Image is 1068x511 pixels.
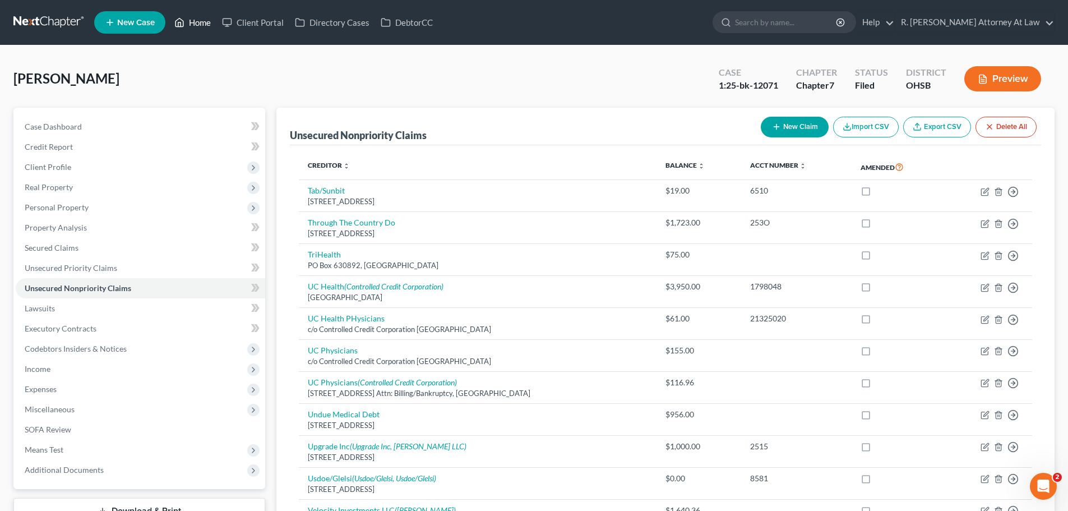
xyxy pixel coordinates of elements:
[857,12,894,33] a: Help
[343,163,350,169] i: unfold_more
[25,182,73,192] span: Real Property
[308,314,385,323] a: UC Health PHysicians
[308,282,443,291] a: UC Health(Controlled Credit Corporation)
[25,122,82,131] span: Case Dashboard
[25,303,55,313] span: Lawsuits
[855,79,888,92] div: Filed
[169,12,216,33] a: Home
[665,377,733,388] div: $116.96
[750,217,842,228] div: 253O
[665,473,733,484] div: $0.00
[698,163,705,169] i: unfold_more
[1030,473,1057,500] iframe: Intercom live chat
[964,66,1041,91] button: Preview
[750,161,806,169] a: Acct Number unfold_more
[16,238,265,258] a: Secured Claims
[750,281,842,292] div: 1798048
[25,364,50,374] span: Income
[665,249,733,260] div: $75.00
[25,202,89,212] span: Personal Property
[216,12,289,33] a: Client Portal
[829,80,834,90] span: 7
[16,117,265,137] a: Case Dashboard
[308,161,350,169] a: Creditor unfold_more
[25,344,127,353] span: Codebtors Insiders & Notices
[16,319,265,339] a: Executory Contracts
[25,142,73,151] span: Credit Report
[16,298,265,319] a: Lawsuits
[25,425,71,434] span: SOFA Review
[25,384,57,394] span: Expenses
[25,404,75,414] span: Miscellaneous
[308,441,466,451] a: Upgrade Inc(Upgrade Inc, [PERSON_NAME] LLC)
[16,420,265,440] a: SOFA Review
[308,420,648,431] div: [STREET_ADDRESS]
[308,409,380,419] a: Undue Medical Debt
[375,12,438,33] a: DebtorCC
[308,250,341,259] a: TriHealth
[308,260,648,271] div: PO Box 630892, [GEOGRAPHIC_DATA]
[665,345,733,356] div: $155.00
[665,217,733,228] div: $1,723.00
[16,137,265,157] a: Credit Report
[1053,473,1062,482] span: 2
[290,128,427,142] div: Unsecured Nonpriority Claims
[852,154,942,180] th: Amended
[308,196,648,207] div: [STREET_ADDRESS]
[350,441,466,451] i: (Upgrade Inc, [PERSON_NAME] LLC)
[906,66,946,79] div: District
[25,465,104,475] span: Additional Documents
[308,388,648,399] div: [STREET_ADDRESS] Attn: Billing/Bankruptcy, [GEOGRAPHIC_DATA]
[796,79,837,92] div: Chapter
[308,473,436,483] a: Usdoe/Glelsi(Usdoe/Glelsi, Usdoe/Glelsi)
[308,292,648,303] div: [GEOGRAPHIC_DATA]
[719,79,778,92] div: 1:25-bk-12071
[308,378,457,387] a: UC Physicians(Controlled Credit Corporation)
[308,356,648,367] div: c/o Controlled Credit Corporation [GEOGRAPHIC_DATA]
[13,70,119,86] span: [PERSON_NAME]
[358,378,457,387] i: (Controlled Credit Corporation)
[308,186,345,195] a: Tab/Sunbit
[750,313,842,324] div: 21325020
[719,66,778,79] div: Case
[289,12,375,33] a: Directory Cases
[25,445,63,454] span: Means Test
[16,218,265,238] a: Property Analysis
[16,278,265,298] a: Unsecured Nonpriority Claims
[665,441,733,452] div: $1,000.00
[750,473,842,484] div: 8581
[344,282,443,291] i: (Controlled Credit Corporation)
[665,161,705,169] a: Balance unfold_more
[735,12,838,33] input: Search by name...
[761,117,829,137] button: New Claim
[903,117,971,137] a: Export CSV
[308,346,358,355] a: UC Physicians
[25,324,96,333] span: Executory Contracts
[352,473,436,483] i: (Usdoe/Glelsi, Usdoe/Glelsi)
[665,281,733,292] div: $3,950.00
[665,313,733,324] div: $61.00
[750,185,842,196] div: 6510
[25,283,131,293] span: Unsecured Nonpriority Claims
[665,409,733,420] div: $956.00
[308,228,648,239] div: [STREET_ADDRESS]
[799,163,806,169] i: unfold_more
[25,162,71,172] span: Client Profile
[25,243,78,252] span: Secured Claims
[117,19,155,27] span: New Case
[855,66,888,79] div: Status
[308,452,648,463] div: [STREET_ADDRESS]
[308,324,648,335] div: c/o Controlled Credit Corporation [GEOGRAPHIC_DATA]
[906,79,946,92] div: OHSB
[975,117,1037,137] button: Delete All
[308,218,395,227] a: Through The Country Do
[25,263,117,273] span: Unsecured Priority Claims
[25,223,87,232] span: Property Analysis
[308,484,648,495] div: [STREET_ADDRESS]
[750,441,842,452] div: 2515
[16,258,265,278] a: Unsecured Priority Claims
[833,117,899,137] button: Import CSV
[895,12,1054,33] a: R. [PERSON_NAME] Attorney At Law
[796,66,837,79] div: Chapter
[665,185,733,196] div: $19.00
